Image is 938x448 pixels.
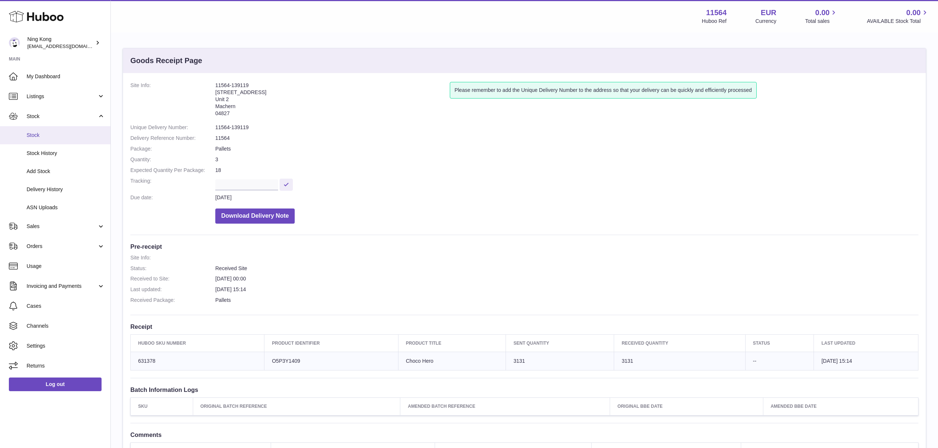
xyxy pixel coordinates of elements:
div: Huboo Ref [702,18,727,25]
h3: Goods Receipt Page [130,56,202,66]
th: Huboo SKU Number [131,335,264,352]
span: Channels [27,323,105,330]
dd: 18 [215,167,918,174]
dt: Due date: [130,194,215,201]
dt: Expected Quantity Per Package: [130,167,215,174]
td: 631378 [131,352,264,371]
span: Listings [27,93,97,100]
span: [EMAIL_ADDRESS][DOMAIN_NAME] [27,43,109,49]
dd: Pallets [215,145,918,152]
span: 0.00 [815,8,830,18]
dt: Package: [130,145,215,152]
dt: Received Package: [130,297,215,304]
span: Stock [27,113,97,120]
span: Delivery History [27,186,105,193]
dd: [DATE] 00:00 [215,275,918,282]
span: Cases [27,303,105,310]
th: Sent Quantity [506,335,614,352]
dt: Last updated: [130,286,215,293]
span: Settings [27,342,105,349]
dd: Pallets [215,297,918,304]
span: Sales [27,223,97,230]
h3: Receipt [130,323,918,331]
dt: Site Info: [130,254,215,261]
td: Choco Hero [398,352,506,371]
h3: Comments [130,431,918,439]
dt: Quantity: [130,156,215,163]
h3: Pre-receipt [130,242,918,251]
strong: 11564 [706,8,727,18]
dt: Unique Delivery Number: [130,124,215,131]
span: My Dashboard [27,73,105,80]
dd: 3 [215,156,918,163]
td: -- [745,352,814,371]
dt: Status: [130,265,215,272]
strong: EUR [761,8,776,18]
span: Stock [27,132,105,139]
span: Invoicing and Payments [27,283,97,290]
th: Product title [398,335,506,352]
dd: 11564 [215,135,918,142]
th: Amended Batch Reference [400,398,610,415]
div: Ning Kong [27,36,94,50]
th: Amended BBE Date [763,398,918,415]
span: Usage [27,263,105,270]
div: Please remember to add the Unique Delivery Number to the address so that your delivery can be qui... [450,82,757,99]
td: [DATE] 15:14 [814,352,918,371]
div: Currency [756,18,777,25]
dd: [DATE] 15:14 [215,286,918,293]
dd: 11564-139119 [215,124,918,131]
dt: Delivery Reference Number: [130,135,215,142]
span: Add Stock [27,168,105,175]
a: 0.00 AVAILABLE Stock Total [867,8,929,25]
span: ASN Uploads [27,204,105,211]
dt: Site Info: [130,82,215,120]
th: Status [745,335,814,352]
a: 0.00 Total sales [805,8,838,25]
a: Log out [9,378,102,391]
span: Stock History [27,150,105,157]
span: Orders [27,243,97,250]
td: 3131 [614,352,745,371]
dd: [DATE] [215,194,918,201]
dt: Received to Site: [130,275,215,282]
th: Received Quantity [614,335,745,352]
th: Original Batch Reference [193,398,400,415]
th: Original BBE Date [610,398,763,415]
h3: Batch Information Logs [130,386,918,394]
span: AVAILABLE Stock Total [867,18,929,25]
dd: Received Site [215,265,918,272]
th: Last updated [814,335,918,352]
dt: Tracking: [130,178,215,190]
td: 3131 [506,352,614,371]
img: internalAdmin-11564@internal.huboo.com [9,37,20,48]
span: 0.00 [906,8,921,18]
span: Returns [27,362,105,369]
address: 11564-139119 [STREET_ADDRESS] Unit 2 Machern 04827 [215,82,450,120]
span: Total sales [805,18,838,25]
button: Download Delivery Note [215,209,295,224]
td: O5P3Y1409 [264,352,398,371]
th: Product Identifier [264,335,398,352]
th: SKU [131,398,193,415]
